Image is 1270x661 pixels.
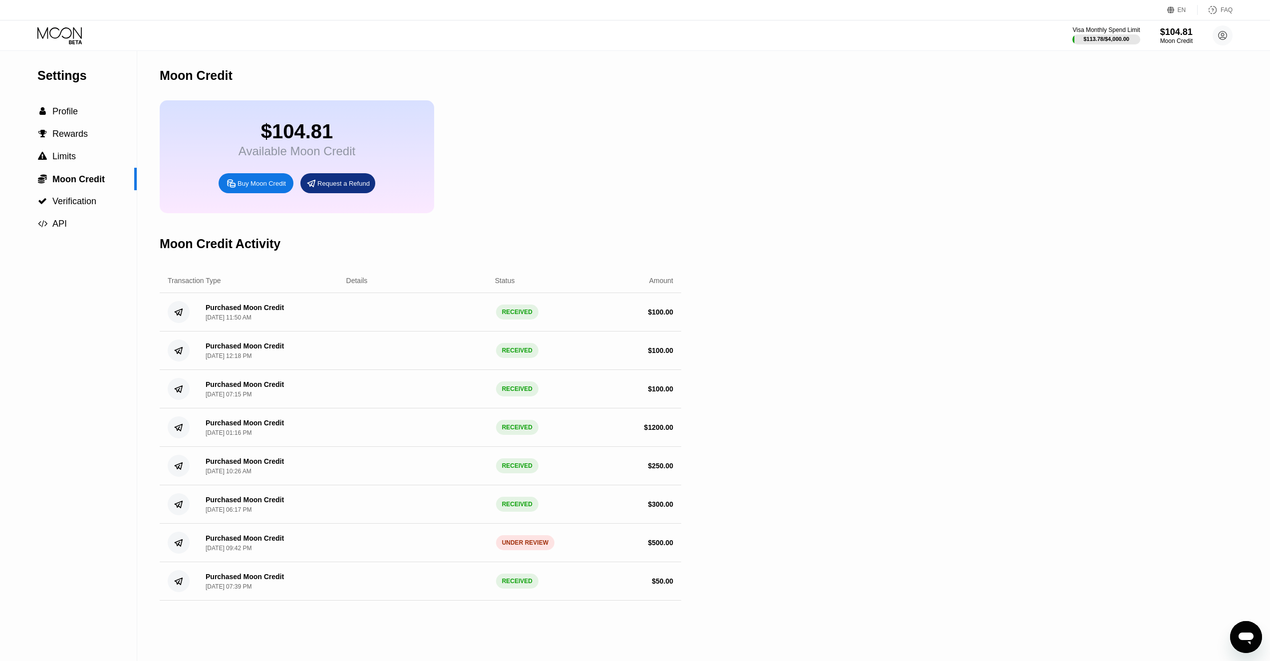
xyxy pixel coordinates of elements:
div:  [37,129,47,138]
div: RECEIVED [496,574,538,589]
div: $ 100.00 [648,346,673,354]
div: $ 50.00 [652,577,673,585]
div: Visa Monthly Spend Limit$113.78/$4,000.00 [1072,26,1140,44]
div: [DATE] 11:50 AM [206,314,252,321]
div: $104.81 [239,120,355,143]
div: RECEIVED [496,381,538,396]
span: Profile [52,106,78,116]
div: Moon Credit [160,68,233,83]
div: [DATE] 10:26 AM [206,468,252,475]
div: [DATE] 09:42 PM [206,545,252,552]
div:  [37,197,47,206]
div: Visa Monthly Spend Limit [1072,26,1140,33]
div: $ 300.00 [648,500,673,508]
span:  [38,174,47,184]
div: Available Moon Credit [239,144,355,158]
div: Buy Moon Credit [219,173,293,193]
div: $104.81Moon Credit [1160,27,1193,44]
span: Rewards [52,129,88,139]
div: RECEIVED [496,305,538,320]
div: Amount [649,277,673,285]
div:  [37,219,47,228]
span:  [38,152,47,161]
span: API [52,219,67,229]
span: Moon Credit [52,174,105,184]
div: EN [1178,6,1186,13]
div: Purchased Moon Credit [206,496,284,504]
iframe: Кнопка, открывающая окно обмена сообщениями; идет разговор [1230,621,1262,653]
div: $ 500.00 [648,539,673,547]
div: [DATE] 06:17 PM [206,506,252,513]
div: $ 1200.00 [644,423,673,431]
div: Purchased Moon Credit [206,457,284,465]
div: $ 250.00 [648,462,673,470]
div: $104.81 [1160,27,1193,37]
div: RECEIVED [496,497,538,512]
div: Moon Credit Activity [160,237,280,251]
div: FAQ [1221,6,1233,13]
div: Request a Refund [317,179,370,188]
div: Request a Refund [300,173,375,193]
span: Limits [52,151,76,161]
div: RECEIVED [496,420,538,435]
div: Purchased Moon Credit [206,380,284,388]
span:  [38,129,47,138]
div: Transaction Type [168,277,221,285]
span:  [38,197,47,206]
div: [DATE] 07:39 PM [206,583,252,590]
div: RECEIVED [496,458,538,473]
div: $113.78 / $4,000.00 [1083,36,1129,42]
div: [DATE] 12:18 PM [206,352,252,359]
div:  [37,174,47,184]
div: Moon Credit [1160,37,1193,44]
div: Settings [37,68,137,83]
div: Purchased Moon Credit [206,342,284,350]
div: [DATE] 01:16 PM [206,429,252,436]
div:  [37,152,47,161]
div: $ 100.00 [648,308,673,316]
div: Purchased Moon Credit [206,573,284,581]
div: RECEIVED [496,343,538,358]
div: Status [495,277,515,285]
div: FAQ [1198,5,1233,15]
div: $ 100.00 [648,385,673,393]
div: Purchased Moon Credit [206,304,284,312]
div: Buy Moon Credit [238,179,286,188]
div: Purchased Moon Credit [206,534,284,542]
span:  [38,219,47,228]
span: Verification [52,196,96,206]
div: [DATE] 07:15 PM [206,391,252,398]
div: Details [346,277,368,285]
div: UNDER REVIEW [496,535,554,550]
div: EN [1167,5,1198,15]
span:  [39,107,46,116]
div: Purchased Moon Credit [206,419,284,427]
div:  [37,107,47,116]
